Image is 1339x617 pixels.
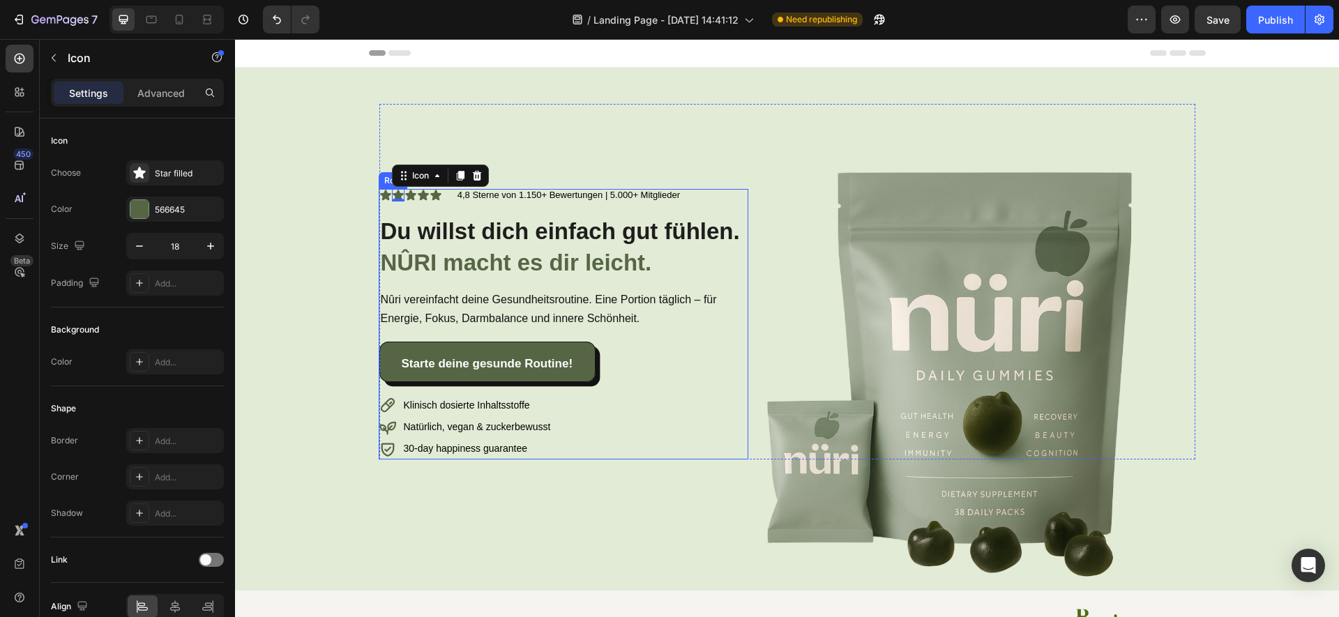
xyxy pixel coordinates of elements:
div: Border [51,434,78,447]
div: Color [51,356,73,368]
span: / [587,13,591,27]
div: Padding [51,274,103,293]
div: Open Intercom Messenger [1292,549,1325,582]
div: Add... [155,508,220,520]
div: Shadow [51,507,83,519]
div: Corner [51,471,79,483]
div: Beta [10,255,33,266]
div: Color [51,203,73,215]
p: Settings [69,86,108,100]
div: Background [51,323,99,336]
img: gempages_580786632441988009-753e2d03-768c-4079-8290-2b79b071f947.png [824,570,897,609]
p: Icon [68,49,186,66]
span: Need republishing [786,13,857,26]
button: 7 [6,6,104,33]
img: gempages_580786632441988009-1c5cd939-e443-4155-881f-889b0ed3a2bf.png [413,573,485,605]
button: Publish [1246,6,1305,33]
div: Shape [51,402,76,415]
span: Landing Page - [DATE] 14:41:12 [593,13,739,27]
div: 450 [13,148,33,160]
div: Star filled [155,167,220,180]
div: Size [51,237,88,256]
div: Add... [155,471,220,484]
button: Save [1195,6,1241,33]
div: Add... [155,356,220,369]
span: Save [1206,14,1230,26]
div: Link [51,554,68,566]
div: Undo/Redo [263,6,319,33]
div: Add... [155,277,220,290]
div: Icon [51,135,68,147]
div: 566645 [155,204,220,216]
div: Publish [1258,13,1293,27]
p: Advanced [137,86,185,100]
p: 7 [91,11,98,28]
div: Align [51,597,91,616]
div: Choose [51,167,81,179]
div: Add... [155,435,220,448]
img: gempages_580786632441988009-4f3c4d9b-bb31-4c90-813b-d93f455eb771.png [607,577,702,602]
iframe: To enrich screen reader interactions, please activate Accessibility in Grammarly extension settings [235,39,1339,617]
